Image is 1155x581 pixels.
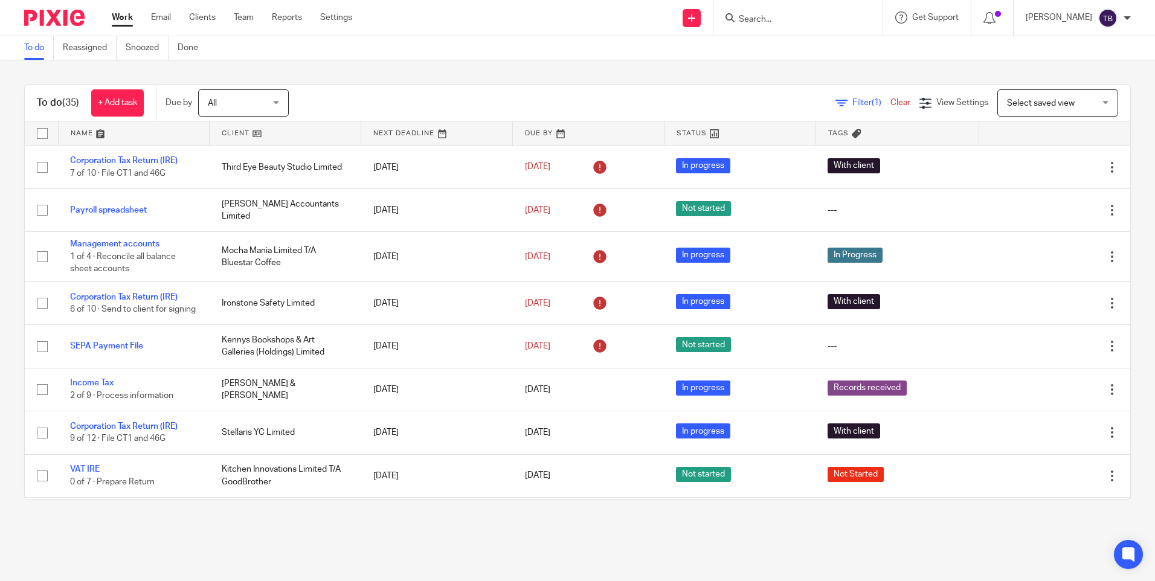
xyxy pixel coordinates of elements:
[210,281,361,324] td: Ironstone Safety Limited
[210,454,361,497] td: Kitchen Innovations Limited T/A GoodBrother
[70,240,159,248] a: Management accounts
[189,11,216,24] a: Clients
[828,130,849,136] span: Tags
[525,299,550,307] span: [DATE]
[676,248,730,263] span: In progress
[320,11,352,24] a: Settings
[828,423,880,438] span: With client
[890,98,910,107] a: Clear
[210,368,361,411] td: [PERSON_NAME] & [PERSON_NAME]
[234,11,254,24] a: Team
[525,163,550,172] span: [DATE]
[151,11,171,24] a: Email
[828,340,967,352] div: ---
[828,248,883,263] span: In Progress
[178,36,207,60] a: Done
[936,98,988,107] span: View Settings
[210,411,361,454] td: Stellaris YC Limited
[676,337,731,352] span: Not started
[70,379,114,387] a: Income Tax
[525,342,550,350] span: [DATE]
[70,478,155,486] span: 0 of 7 · Prepare Return
[676,201,731,216] span: Not started
[1098,8,1118,28] img: svg%3E
[70,434,166,443] span: 9 of 12 · File CT1 and 46G
[210,497,361,540] td: Stellaris YC Limited
[361,368,513,411] td: [DATE]
[70,293,178,301] a: Corporation Tax Return (IRE)
[676,423,730,438] span: In progress
[525,472,550,480] span: [DATE]
[676,158,730,173] span: In progress
[852,98,890,107] span: Filter
[361,232,513,281] td: [DATE]
[361,146,513,188] td: [DATE]
[676,380,730,396] span: In progress
[166,97,192,109] p: Due by
[24,36,54,60] a: To do
[272,11,302,24] a: Reports
[676,294,730,309] span: In progress
[70,252,176,274] span: 1 of 4 · Reconcile all balance sheet accounts
[361,325,513,368] td: [DATE]
[676,467,731,482] span: Not started
[1007,99,1075,108] span: Select saved view
[70,305,196,313] span: 6 of 10 · Send to client for signing
[525,206,550,214] span: [DATE]
[62,98,79,108] span: (35)
[828,467,884,482] span: Not Started
[70,342,143,350] a: SEPA Payment File
[210,146,361,188] td: Third Eye Beauty Studio Limited
[828,294,880,309] span: With client
[361,497,513,540] td: [DATE]
[210,232,361,281] td: Mocha Mania Limited T/A Bluestar Coffee
[912,13,959,22] span: Get Support
[63,36,117,60] a: Reassigned
[1026,11,1092,24] p: [PERSON_NAME]
[208,99,217,108] span: All
[361,411,513,454] td: [DATE]
[828,158,880,173] span: With client
[70,422,178,431] a: Corporation Tax Return (IRE)
[70,169,166,178] span: 7 of 10 · File CT1 and 46G
[738,14,846,25] input: Search
[361,454,513,497] td: [DATE]
[126,36,169,60] a: Snoozed
[70,465,100,473] a: VAT IRE
[361,281,513,324] td: [DATE]
[112,11,133,24] a: Work
[70,391,173,400] span: 2 of 9 · Process information
[828,380,907,396] span: Records received
[24,10,85,26] img: Pixie
[828,204,967,216] div: ---
[37,97,79,109] h1: To do
[70,206,147,214] a: Payroll spreadsheet
[525,252,550,261] span: [DATE]
[91,89,144,117] a: + Add task
[361,188,513,231] td: [DATE]
[70,156,178,165] a: Corporation Tax Return (IRE)
[525,385,550,394] span: [DATE]
[210,325,361,368] td: Kennys Bookshops & Art Galleries (Holdings) Limited
[525,428,550,437] span: [DATE]
[872,98,881,107] span: (1)
[210,188,361,231] td: [PERSON_NAME] Accountants Limited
